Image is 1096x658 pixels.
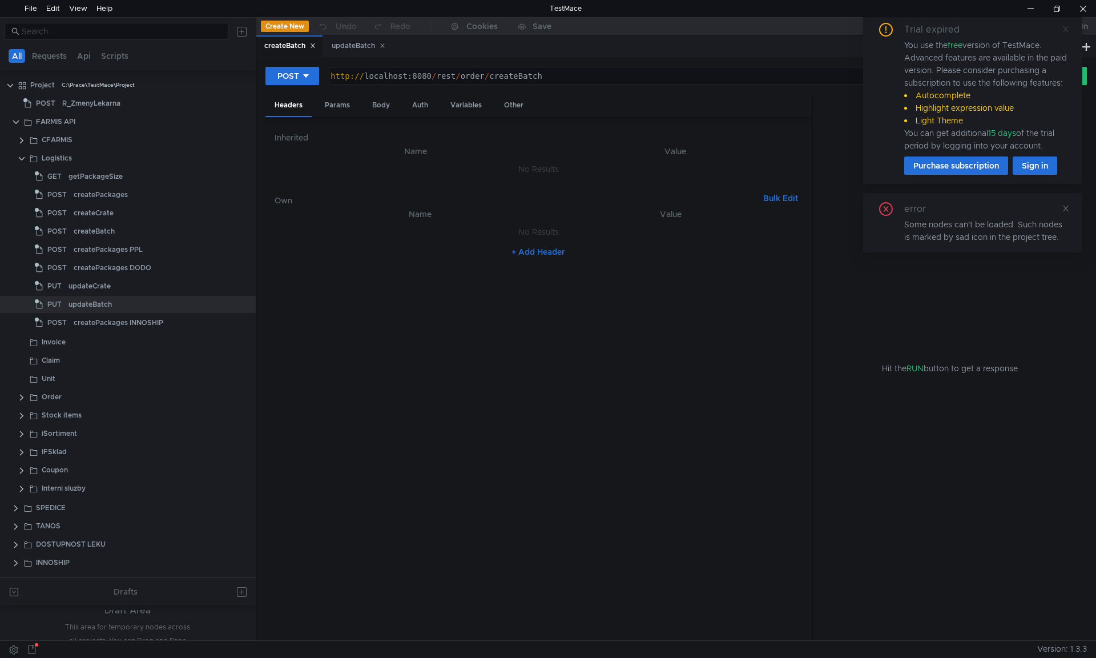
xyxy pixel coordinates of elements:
[74,314,163,331] div: createPackages INNOSHIP
[518,227,559,237] nz-embed-empty: No Results
[547,207,793,221] th: Value
[533,22,551,30] div: Save
[74,49,94,63] button: Api
[74,204,114,222] div: createCrate
[47,278,62,295] span: PUT
[42,462,68,479] div: Coupon
[42,370,55,387] div: Unit
[47,204,67,222] span: POST
[904,102,1069,114] li: Highlight expression value
[22,25,221,38] input: Search...
[518,164,559,174] nz-embed-empty: No Results
[466,19,498,33] div: Cookies
[74,241,143,258] div: createPackages PPL
[42,388,62,406] div: Order
[36,536,106,553] div: DOSTUPNOST LEKU
[68,296,112,313] div: updateBatch
[42,425,77,442] div: iSortiment
[42,352,60,369] div: Claim
[47,296,62,313] span: PUT
[309,18,365,35] button: Undo
[275,194,759,207] h6: Own
[47,186,67,203] span: POST
[47,241,67,258] span: POST
[42,150,72,167] div: Logistics
[284,145,548,158] th: Name
[277,70,299,82] div: POST
[336,19,357,33] div: Undo
[904,114,1069,127] li: Light Theme
[42,334,66,351] div: Invoice
[548,145,803,158] th: Value
[42,131,72,149] div: CFARMIS
[363,95,399,116] div: Body
[904,89,1069,102] li: Autocomplete
[36,499,66,516] div: SPEDICE
[47,259,67,276] span: POST
[988,128,1016,138] span: 15 days
[36,554,70,571] div: INNOSHIP
[74,186,128,203] div: createPackages
[36,95,55,112] span: POST
[62,95,120,112] div: R_ZmenyLekarna
[47,223,67,240] span: POST
[47,314,67,331] span: POST
[904,202,940,216] div: error
[441,95,491,116] div: Variables
[495,95,533,116] div: Other
[36,572,90,589] div: ZachytLekarnici
[42,480,86,497] div: Interni sluzby
[332,40,385,52] div: updateBatch
[47,168,62,185] span: GET
[36,517,61,535] div: TANOS
[261,21,309,32] button: Create New
[403,95,437,116] div: Auth
[68,278,111,295] div: updateCrate
[36,113,75,130] div: FARMIS API
[507,245,570,259] button: + Add Header
[390,19,410,33] div: Redo
[9,49,25,63] button: All
[275,131,803,145] h6: Inherited
[264,40,316,52] div: createBatch
[904,157,1008,175] button: Purchase subscription
[62,77,135,94] div: C:\Prace\TestMace\Project
[265,95,312,117] div: Headers
[759,191,803,205] button: Bulk Edit
[114,585,138,599] div: Drafts
[904,23,973,37] div: Trial expired
[30,77,55,94] div: Project
[68,168,123,185] div: getPackageSize
[948,40,962,50] span: free
[293,207,548,221] th: Name
[74,259,151,276] div: createPackages DODO
[1013,157,1057,175] button: Sign in
[29,49,70,63] button: Requests
[98,49,132,63] button: Scripts
[265,67,319,85] button: POST
[904,127,1069,152] div: You can get additional of the trial period by logging into your account.
[882,362,1018,375] span: Hit the button to get a response
[365,18,418,35] button: Redo
[42,443,67,460] div: iFSklad
[904,39,1069,152] div: You use the version of TestMace. Advanced features are available in the paid version. Please cons...
[1037,641,1087,657] span: Version: 1.3.3
[906,363,924,374] span: RUN
[316,95,359,116] div: Params
[904,218,1069,243] div: Some nodes can't be loaded. Such nodes is marked by sad icon in the project tree.
[42,407,82,424] div: Stock items
[74,223,115,240] div: createBatch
